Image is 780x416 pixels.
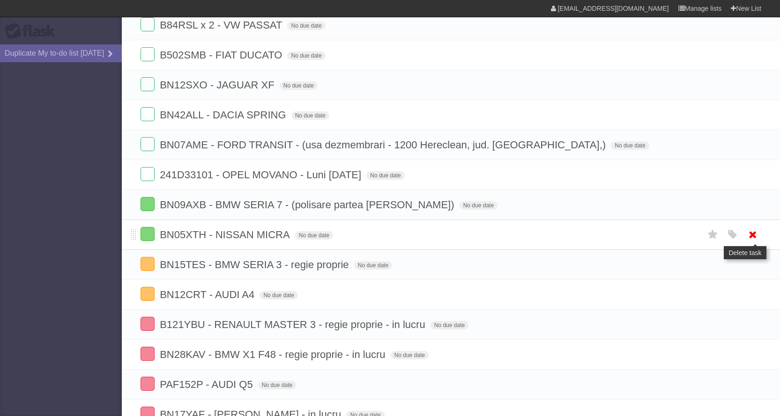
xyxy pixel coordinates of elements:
span: No due date [287,22,325,30]
span: No due date [295,231,333,240]
label: Done [141,377,155,391]
span: B502SMB - FIAT DUCATO [160,49,284,61]
span: BN42ALL - DACIA SPRING [160,109,288,121]
label: Done [141,317,155,331]
label: Done [141,197,155,211]
label: Done [141,257,155,271]
span: No due date [291,111,329,120]
span: BN15TES - BMW SERIA 3 - regie proprie [160,259,351,270]
label: Done [141,17,155,31]
label: Done [141,347,155,361]
span: BN09AXB - BMW SERIA 7 - (polisare partea [PERSON_NAME]) [160,199,456,211]
span: PAF152P - AUDI Q5 [160,379,255,390]
span: No due date [391,351,429,359]
span: No due date [258,381,296,389]
div: Flask [5,23,61,40]
label: Done [141,167,155,181]
label: Star task [704,227,722,242]
span: No due date [260,291,297,299]
label: Done [141,77,155,91]
label: Done [141,47,155,61]
label: Done [141,107,155,121]
span: B84RSL x 2 - VW PASSAT [160,19,284,31]
span: B121YBU - RENAULT MASTER 3 - regie proprie - in lucru [160,319,428,330]
label: Done [141,287,155,301]
span: BN07AME - FORD TRANSIT - (usa dezmembrari - 1200 Hereclean, jud. [GEOGRAPHIC_DATA],) [160,139,608,151]
span: No due date [280,81,318,90]
label: Done [141,227,155,241]
span: BN28KAV - BMW X1 F48 - regie proprie - in lucru [160,349,387,360]
span: No due date [354,261,392,270]
span: 241D33101 - OPEL MOVANO - Luni [DATE] [160,169,364,181]
span: BN12SXO - JAGUAR XF [160,79,277,91]
span: No due date [431,321,468,329]
label: Done [141,137,155,151]
span: BN12CRT - AUDI A4 [160,289,257,300]
span: No due date [287,51,325,60]
span: No due date [460,201,498,210]
span: No due date [366,171,404,180]
span: BN05XTH - NISSAN MICRA [160,229,292,241]
span: No due date [611,141,649,150]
